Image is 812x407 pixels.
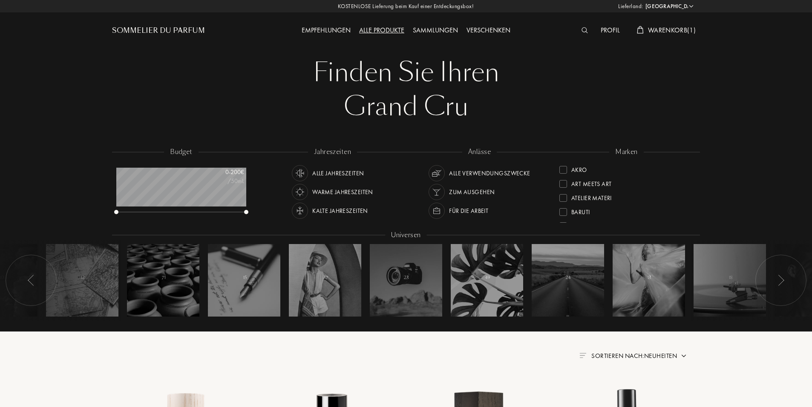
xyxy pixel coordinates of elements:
[112,26,205,36] a: Sommelier du Parfum
[162,275,166,281] span: 71
[571,219,613,230] div: Binet-Papillon
[647,275,651,281] span: 13
[164,147,199,157] div: budget
[431,186,443,198] img: usage_occasion_party_white.svg
[355,26,409,35] a: Alle Produkte
[449,203,488,219] div: Für die Arbeit
[449,165,530,181] div: Alle Verwendungszwecke
[462,147,497,157] div: anlässe
[777,275,784,286] img: arr_left.svg
[312,203,368,219] div: Kalte Jahreszeiten
[202,168,244,177] div: 0 - 200 €
[118,55,694,90] div: Finden Sie Ihren
[596,26,624,35] a: Profil
[637,26,644,34] img: cart_white.svg
[571,191,612,202] div: Atelier Materi
[591,352,677,360] span: Sortieren nach: Neuheiten
[680,352,687,359] img: arrow.png
[648,26,696,35] span: Warenkorb ( 1 )
[312,184,373,200] div: Warme Jahreszeiten
[385,230,426,240] div: Universen
[409,25,462,36] div: Sammlungen
[431,167,443,179] img: usage_occasion_all_white.svg
[118,90,694,124] div: Grand Cru
[294,205,306,217] img: usage_season_cold_white.svg
[409,26,462,35] a: Sammlungen
[618,2,643,11] span: Lieferland:
[202,177,244,186] div: /50mL
[308,147,357,157] div: jahreszeiten
[28,275,35,286] img: arr_left.svg
[449,184,495,200] div: Zum Ausgehen
[294,167,306,179] img: usage_season_average_white.svg
[609,147,644,157] div: marken
[243,275,247,281] span: 15
[571,205,590,216] div: Baruti
[431,205,443,217] img: usage_occasion_work_white.svg
[294,186,306,198] img: usage_season_hot_white.svg
[566,275,571,281] span: 24
[582,27,588,33] img: search_icn_white.svg
[571,163,587,174] div: Akro
[355,25,409,36] div: Alle Produkte
[462,26,515,35] a: Verschenken
[571,177,611,188] div: Art Meets Art
[404,275,409,281] span: 23
[462,25,515,36] div: Verschenken
[297,25,355,36] div: Empfehlungen
[323,275,328,281] span: 37
[596,25,624,36] div: Profil
[579,353,586,358] img: filter_by.png
[312,165,364,181] div: Alle Jahreszeiten
[297,26,355,35] a: Empfehlungen
[485,275,490,281] span: 49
